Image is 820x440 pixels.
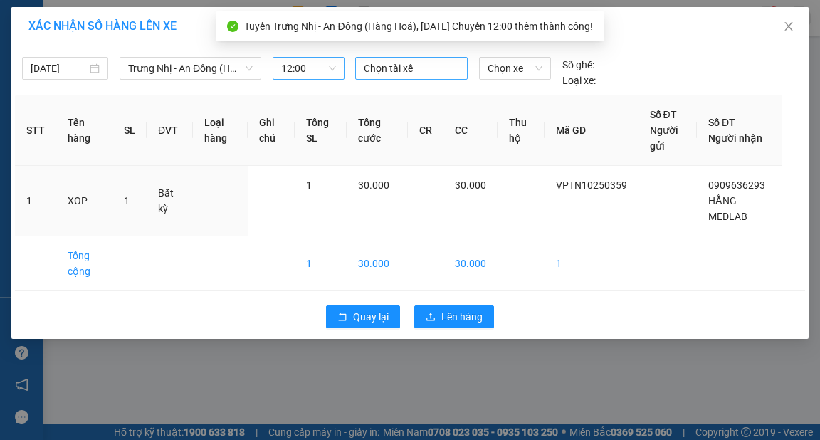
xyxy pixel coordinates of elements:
[545,236,638,291] td: 1
[295,236,346,291] td: 1
[650,109,677,120] span: Số ĐT
[358,179,389,191] span: 30.000
[7,94,96,105] b: [STREET_ADDRESS]
[7,7,206,34] li: Hoa Mai
[15,166,56,236] td: 1
[56,95,112,166] th: Tên hàng
[28,19,177,33] span: XÁC NHẬN SỐ HÀNG LÊN XE
[650,125,678,152] span: Người gửi
[98,79,108,89] span: environment
[281,58,336,79] span: 12:00
[98,78,186,168] b: 167 Quốc lộ 13, P26, [GEOGRAPHIC_DATA], [GEOGRAPHIC_DATA]
[769,7,809,47] button: Close
[443,236,498,291] td: 30.000
[347,236,408,291] td: 30.000
[56,166,112,236] td: XOP
[15,95,56,166] th: STT
[783,21,794,32] span: close
[498,95,545,166] th: Thu hộ
[353,309,389,325] span: Quay lại
[545,95,638,166] th: Mã GD
[56,236,112,291] td: Tổng cộng
[147,166,193,236] td: Bất kỳ
[347,95,408,166] th: Tổng cước
[128,58,253,79] span: Trưng Nhị - An Đông (Hàng Hoá)
[708,132,762,144] span: Người nhận
[7,61,98,76] li: VP VP Trưng Nhị
[441,309,483,325] span: Lên hàng
[488,58,542,79] span: Chọn xe
[337,312,347,323] span: rollback
[31,61,87,76] input: 11/10/2025
[708,117,735,128] span: Số ĐT
[443,95,498,166] th: CC
[244,21,592,32] span: Tuyến Trưng Nhị - An Đông (Hàng Hoá), [DATE] Chuyến 12:00 thêm thành công!
[295,95,346,166] th: Tổng SL
[248,95,295,166] th: Ghi chú
[112,95,147,166] th: SL
[193,95,248,166] th: Loại hàng
[426,312,436,323] span: upload
[562,57,594,73] span: Số ghế:
[708,195,747,222] span: HẰNG MEDLAB
[306,179,312,191] span: 1
[245,64,253,73] span: down
[98,61,189,76] li: VP 167 QL13
[227,21,238,32] span: check-circle
[562,73,596,88] span: Loại xe:
[708,179,765,191] span: 0909636293
[124,195,130,206] span: 1
[556,179,627,191] span: VPTN10250359
[414,305,494,328] button: uploadLên hàng
[408,95,443,166] th: CR
[326,305,400,328] button: rollbackQuay lại
[7,7,57,57] img: logo.jpg
[147,95,193,166] th: ĐVT
[7,79,17,89] span: environment
[455,179,486,191] span: 30.000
